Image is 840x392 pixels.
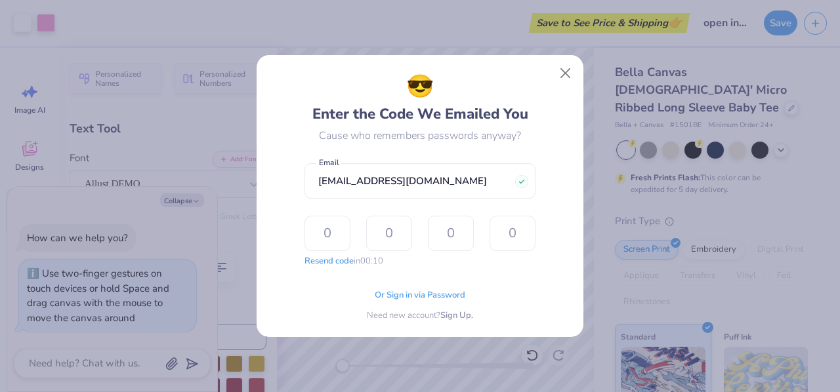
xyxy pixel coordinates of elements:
div: Enter the Code We Emailed You [312,70,528,125]
div: Cause who remembers passwords anyway? [319,128,521,144]
input: 0 [366,216,412,251]
span: Or Sign in via Password [375,289,465,302]
input: 0 [490,216,535,251]
div: Need new account? [367,309,473,323]
button: Close [553,61,578,86]
input: 0 [428,216,474,251]
span: Sign Up. [440,309,473,323]
button: Resend code [304,255,354,268]
div: in 00:10 [304,255,383,268]
input: 0 [304,216,350,251]
span: 😎 [406,70,434,104]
